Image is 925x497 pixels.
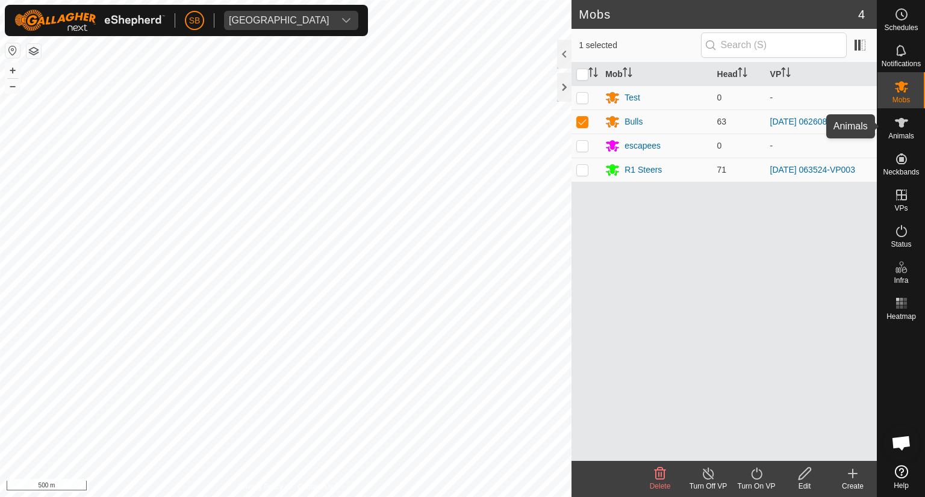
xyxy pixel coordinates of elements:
div: Turn On VP [732,481,780,492]
p-sorticon: Activate to sort [781,69,791,79]
span: Status [891,241,911,248]
span: Infra [894,277,908,284]
button: Reset Map [5,43,20,58]
img: Gallagher Logo [14,10,165,31]
span: Tangihanga station [224,11,334,30]
div: [GEOGRAPHIC_DATA] [229,16,329,25]
p-sorticon: Activate to sort [623,69,632,79]
div: dropdown trigger [334,11,358,30]
button: + [5,63,20,78]
a: [DATE] 062608-VP002 [770,117,855,126]
div: Edit [780,481,829,492]
span: Schedules [884,24,918,31]
td: - [765,85,877,110]
a: [DATE] 063524-VP003 [770,165,855,174]
span: 63 [717,117,727,126]
div: Turn Off VP [684,481,732,492]
span: 0 [717,93,722,102]
div: Open chat [883,425,920,461]
th: Head [712,63,765,86]
h2: Mobs [579,7,858,22]
span: SB [189,14,201,27]
span: Help [894,482,909,489]
div: Create [829,481,877,492]
th: Mob [600,63,712,86]
button: – [5,79,20,93]
div: Test [624,91,640,104]
span: Delete [650,482,671,490]
div: escapees [624,140,661,152]
span: 1 selected [579,39,700,52]
span: Mobs [892,96,910,103]
span: Notifications [882,60,921,67]
a: Privacy Policy [238,481,284,492]
span: VPs [894,205,908,212]
span: Neckbands [883,168,919,176]
a: Contact Us [297,481,333,492]
td: - [765,134,877,158]
span: 0 [717,141,722,150]
a: Help [877,460,925,494]
div: Bulls [624,116,643,128]
input: Search (S) [701,32,847,58]
p-sorticon: Activate to sort [738,69,747,79]
button: Map Layers [26,44,41,58]
th: VP [765,63,877,86]
span: 71 [717,165,727,174]
span: Heatmap [886,313,916,320]
span: 4 [858,5,865,23]
div: R1 Steers [624,164,662,176]
span: Animals [888,132,914,140]
p-sorticon: Activate to sort [588,69,598,79]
